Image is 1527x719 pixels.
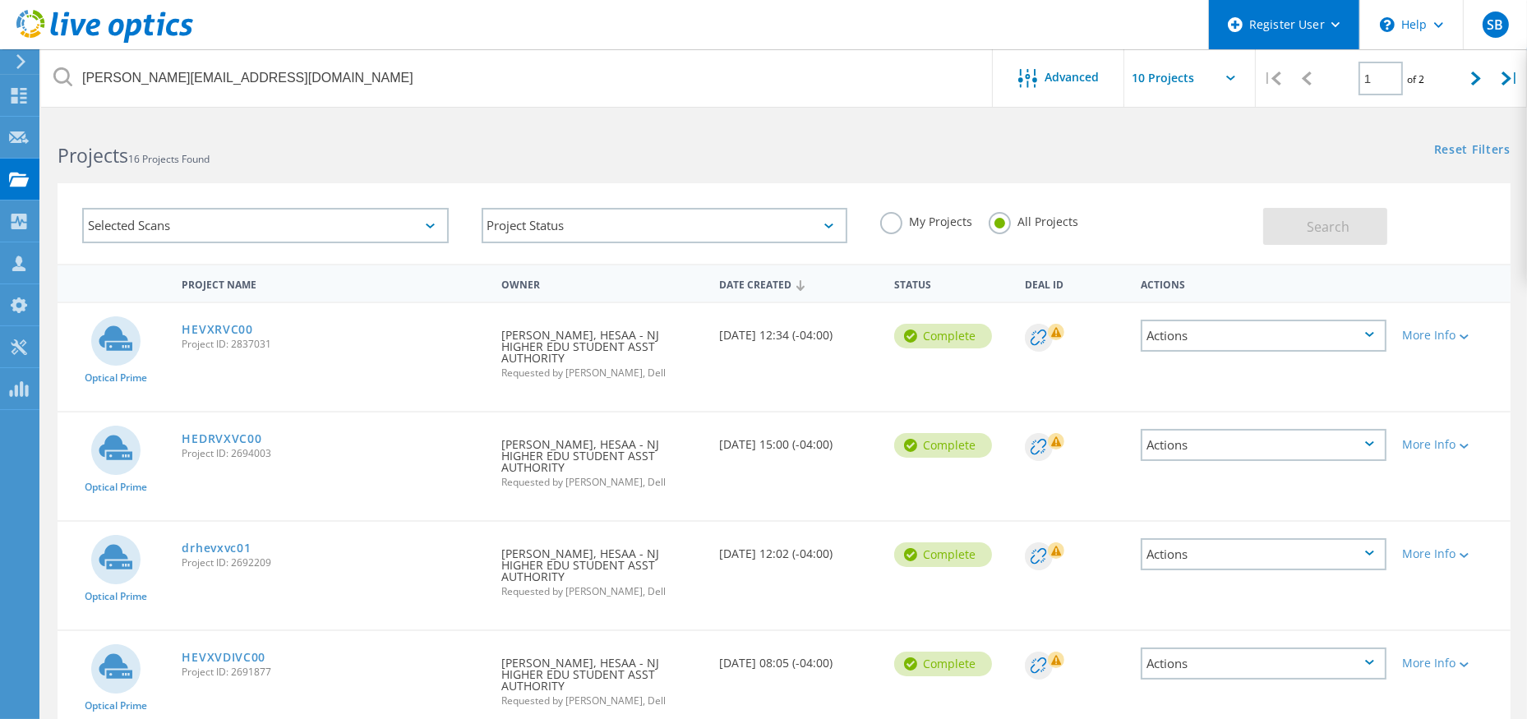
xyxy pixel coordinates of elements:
label: My Projects [880,212,972,228]
div: [DATE] 15:00 (-04:00) [712,413,886,467]
span: Optical Prime [85,592,147,601]
span: Optical Prime [85,701,147,711]
div: [PERSON_NAME], HESAA - NJ HIGHER EDU STUDENT ASST AUTHORITY [493,303,711,394]
div: Actions [1141,429,1386,461]
div: Project Status [482,208,848,243]
span: Advanced [1045,71,1100,83]
div: Deal Id [1017,268,1133,298]
span: Project ID: 2691877 [182,667,485,677]
div: [DATE] 08:05 (-04:00) [712,631,886,685]
span: Search [1307,218,1349,236]
div: Selected Scans [82,208,449,243]
span: Project ID: 2837031 [182,339,485,349]
span: Optical Prime [85,482,147,492]
div: More Info [1403,548,1502,560]
a: Live Optics Dashboard [16,35,193,46]
div: More Info [1403,330,1502,341]
div: Project Name [173,268,493,298]
div: | [1256,49,1289,108]
span: 16 Projects Found [128,152,210,166]
span: SB [1487,18,1503,31]
span: Requested by [PERSON_NAME], Dell [501,477,703,487]
div: Owner [493,268,711,298]
div: Actions [1141,538,1386,570]
a: HEDRVXVC00 [182,433,261,445]
span: Project ID: 2692209 [182,558,485,568]
a: drhevxvc01 [182,542,251,554]
button: Search [1263,208,1387,245]
div: Complete [894,542,992,567]
a: HEVXVDIVC00 [182,652,265,663]
span: Optical Prime [85,373,147,383]
div: Status [886,268,1017,298]
div: | [1493,49,1527,108]
div: Complete [894,324,992,348]
div: Actions [1141,320,1386,352]
b: Projects [58,142,128,168]
span: Requested by [PERSON_NAME], Dell [501,368,703,378]
div: Actions [1133,268,1394,298]
span: Project ID: 2694003 [182,449,485,459]
div: Complete [894,433,992,458]
a: Reset Filters [1434,144,1511,158]
div: [PERSON_NAME], HESAA - NJ HIGHER EDU STUDENT ASST AUTHORITY [493,413,711,504]
span: Requested by [PERSON_NAME], Dell [501,587,703,597]
div: More Info [1403,439,1502,450]
span: Requested by [PERSON_NAME], Dell [501,696,703,706]
div: Actions [1141,648,1386,680]
div: [DATE] 12:34 (-04:00) [712,303,886,357]
a: HEVXRVC00 [182,324,252,335]
svg: \n [1380,17,1395,32]
input: Search projects by name, owner, ID, company, etc [41,49,994,107]
div: More Info [1403,657,1502,669]
div: [DATE] 12:02 (-04:00) [712,522,886,576]
label: All Projects [989,212,1078,228]
span: of 2 [1407,72,1424,86]
div: Complete [894,652,992,676]
div: Date Created [712,268,886,299]
div: [PERSON_NAME], HESAA - NJ HIGHER EDU STUDENT ASST AUTHORITY [493,522,711,613]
